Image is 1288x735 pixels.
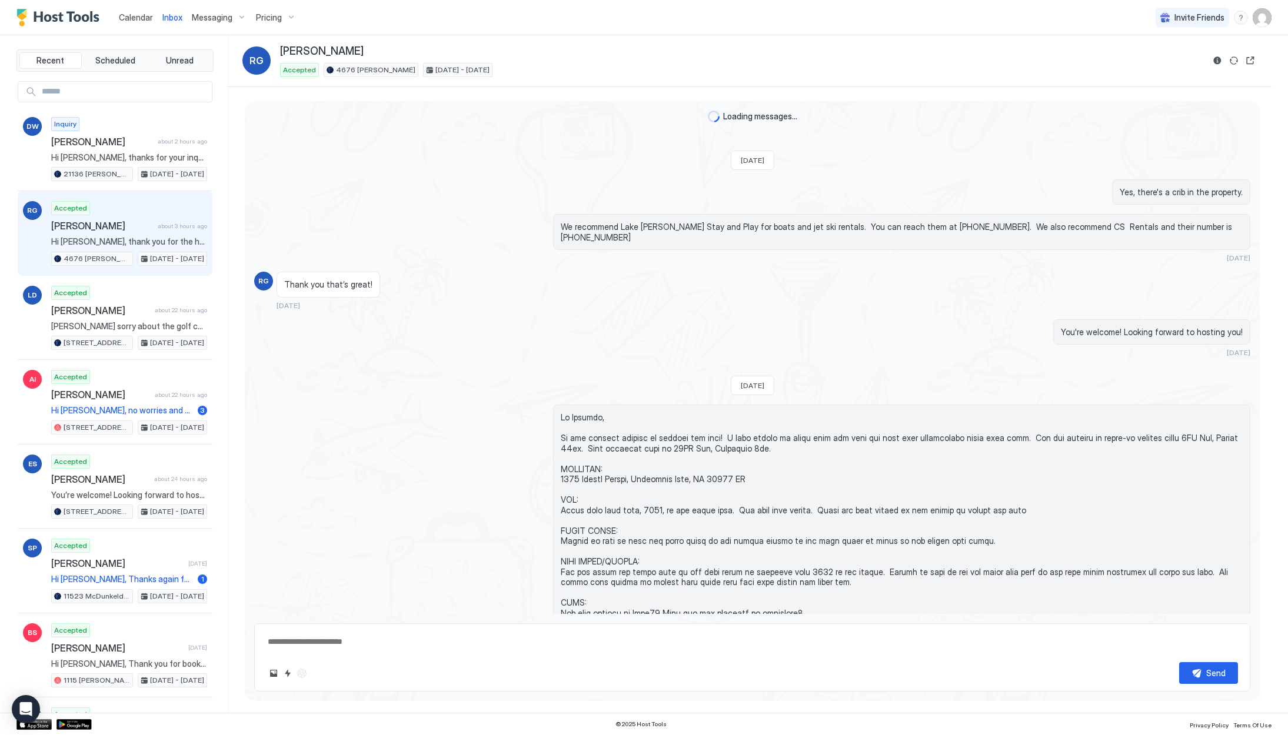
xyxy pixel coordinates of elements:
[36,55,64,66] span: Recent
[1227,348,1250,357] span: [DATE]
[12,695,40,723] div: Open Intercom Messenger
[56,719,92,730] a: Google Play Store
[19,52,82,69] button: Recent
[1253,8,1272,27] div: User profile
[64,675,130,686] span: 1115 [PERSON_NAME] View Ct [PERSON_NAME] 3BR Retreat in [GEOGRAPHIC_DATA]’s [GEOGRAPHIC_DATA]
[51,490,207,500] span: You’re welcome! Looking forward to hosting you!
[281,666,295,680] button: Quick reply
[51,642,184,654] span: [PERSON_NAME]
[1061,327,1243,338] span: You're welcome! Looking forward to hosting you!
[51,220,153,232] span: [PERSON_NAME]
[150,253,204,264] span: [DATE] - [DATE]
[1210,54,1224,68] button: Reservation information
[51,574,193,584] span: Hi [PERSON_NAME], Thanks again for booking our place and being such a great guest! We just left y...
[1243,54,1257,68] button: Open reservation
[201,574,204,583] span: 1
[200,406,205,415] span: 3
[28,290,37,300] span: LD
[54,456,87,467] span: Accepted
[26,121,39,132] span: DW
[150,675,204,686] span: [DATE] - [DATE]
[267,666,281,680] button: Upload image
[16,9,105,26] a: Host Tools Logo
[54,119,76,129] span: Inquiry
[28,543,37,553] span: SP
[84,52,147,69] button: Scheduled
[336,65,415,75] span: 4676 [PERSON_NAME]
[158,138,207,145] span: about 2 hours ago
[1120,187,1243,198] span: Yes, there's a crib in the property.
[1233,721,1272,729] span: Terms Of Use
[256,12,282,23] span: Pricing
[51,321,207,332] span: [PERSON_NAME] sorry about the golf cart. If you would like to stay again (after cart is fixed) We...
[119,11,153,24] a: Calendar
[188,560,207,567] span: [DATE]
[51,152,207,163] span: Hi [PERSON_NAME], thanks for your inquiry! Those dates are available but unfortunately we have ou...
[166,55,194,66] span: Unread
[1190,721,1229,729] span: Privacy Policy
[150,338,204,348] span: [DATE] - [DATE]
[95,55,135,66] span: Scheduled
[64,253,130,264] span: 4676 [PERSON_NAME]
[249,54,264,68] span: RG
[54,709,87,720] span: Accepted
[150,591,204,602] span: [DATE] - [DATE]
[615,720,667,728] span: © 2025 Host Tools
[51,473,149,485] span: [PERSON_NAME]
[148,52,211,69] button: Unread
[158,222,207,230] span: about 3 hours ago
[162,12,182,22] span: Inbox
[54,540,87,551] span: Accepted
[155,391,207,399] span: about 22 hours ago
[150,506,204,517] span: [DATE] - [DATE]
[64,169,130,179] span: 21136 [PERSON_NAME]
[192,12,232,23] span: Messaging
[64,422,130,433] span: [STREET_ADDRESS][PERSON_NAME]
[284,279,372,290] span: Thank you that’s great!
[51,659,207,669] span: Hi [PERSON_NAME], Thank you for booking our home! We are looking forward to hosting you! I'll sen...
[54,372,87,382] span: Accepted
[1227,54,1241,68] button: Sync reservation
[54,203,87,213] span: Accepted
[708,111,720,122] div: loading
[28,627,37,638] span: BS
[741,381,764,390] span: [DATE]
[64,506,130,517] span: [STREET_ADDRESS][PERSON_NAME]
[258,276,269,286] span: RG
[1234,11,1248,25] div: menu
[51,557,184,569] span: [PERSON_NAME]
[54,288,87,298] span: Accepted
[37,82,212,102] input: Input Field
[561,222,1243,242] span: We recommend Lake [PERSON_NAME] Stay and Play for boats and jet ski rentals. You can reach them a...
[51,389,150,400] span: [PERSON_NAME]
[28,459,37,469] span: ES
[51,136,153,148] span: [PERSON_NAME]
[1190,718,1229,730] a: Privacy Policy
[54,625,87,636] span: Accepted
[435,65,490,75] span: [DATE] - [DATE]
[723,111,797,122] span: Loading messages...
[154,475,207,483] span: about 24 hours ago
[150,169,204,179] span: [DATE] - [DATE]
[64,338,130,348] span: [STREET_ADDRESS]
[29,374,36,385] span: AI
[155,306,207,314] span: about 22 hours ago
[16,719,52,730] a: App Store
[51,236,207,247] span: Hi [PERSON_NAME], thank you for the heada up and we hope you come back in the future! Safe travels!
[1174,12,1224,23] span: Invite Friends
[162,11,182,24] a: Inbox
[1179,662,1238,684] button: Send
[51,405,193,416] span: Hi [PERSON_NAME], no worries and thank you for the heads up! We hope you come back in the future!...
[16,49,214,72] div: tab-group
[280,45,364,58] span: [PERSON_NAME]
[1206,667,1226,679] div: Send
[27,205,38,216] span: RG
[1227,253,1250,262] span: [DATE]
[741,156,764,165] span: [DATE]
[64,591,130,602] span: 11523 McDunkeld Dr
[1233,718,1272,730] a: Terms Of Use
[51,305,150,316] span: [PERSON_NAME]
